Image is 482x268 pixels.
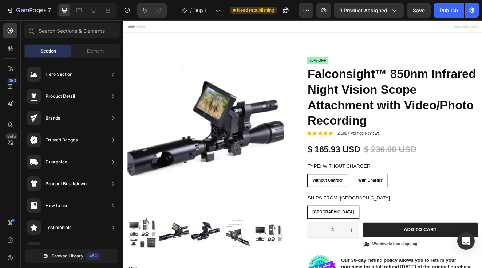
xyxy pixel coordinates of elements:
span: With Charger [286,191,316,197]
div: Open Intercom Messenger [457,232,475,250]
div: $ 236.00 USD [292,150,358,164]
span: Section [40,48,56,54]
legend: Ships From: [GEOGRAPHIC_DATA] [224,211,325,221]
button: increment [269,246,287,264]
input: Search Sections & Elements [24,23,120,38]
div: Publish [440,7,458,14]
h1: Falconsight™ 850nm Infrared Night Vision Scope Attachment with Video/Photo Recording [224,55,431,132]
div: 450 [7,78,17,83]
div: Product Detail [46,93,75,100]
button: Add to cart [292,246,431,264]
div: 450 [86,252,100,260]
span: Duplicate from Landing Page - [DATE] 19:47:20 [193,7,212,14]
pre: 30% off [224,44,250,53]
div: Trusted Badges [46,136,78,144]
div: Testimonials [46,224,71,231]
legend: Type: Without Charger [224,173,302,182]
span: Need republishing [237,7,274,13]
span: / [190,7,192,14]
span: [GEOGRAPHIC_DATA] [230,230,281,236]
button: Save [407,3,431,18]
div: Brands [46,114,60,122]
span: Element [87,48,104,54]
div: Product Breakdown [46,180,87,187]
button: 1 product assigned [334,3,404,18]
div: Guarantee [46,158,67,166]
button: 7 [3,3,54,18]
div: $ 165.93 USD [224,150,289,164]
div: Beta [5,133,17,139]
span: Without Charger [230,191,268,197]
div: Undo/Redo [137,3,167,18]
div: How to use [46,202,68,209]
button: Publish [434,3,464,18]
button: decrement [224,246,242,264]
p: 2,500+ Verified Reviews! [261,134,313,140]
button: Browse Library450 [25,249,118,263]
input: quantity [242,246,269,264]
div: Add to cart [341,251,382,259]
p: 7 [48,6,51,15]
span: Save [413,7,425,13]
div: Hero Section [46,71,72,78]
span: Browse Library [52,253,83,259]
span: 1 product assigned [340,7,387,14]
iframe: Design area [123,20,482,268]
